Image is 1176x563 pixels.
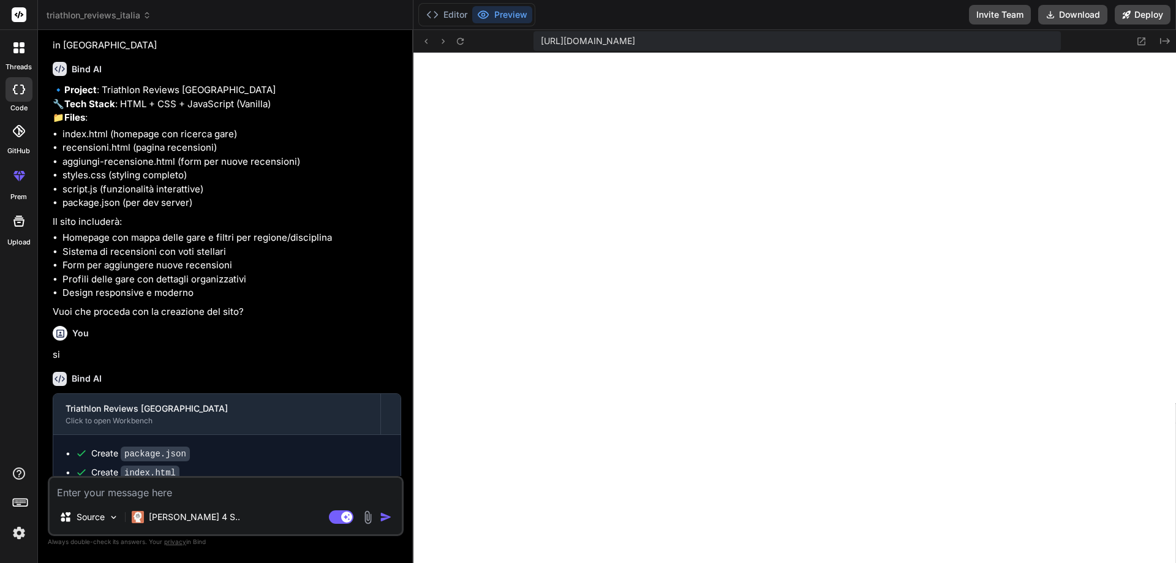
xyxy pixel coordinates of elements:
[62,245,401,259] li: Sistema di recensioni con voti stellari
[53,215,401,229] p: Il sito includerà:
[64,98,115,110] strong: Tech Stack
[149,511,240,523] p: [PERSON_NAME] 4 S..
[48,536,404,548] p: Always double-check its answers. Your in Bind
[62,155,401,169] li: aggiungi-recensione.html (form per nuove recensioni)
[66,416,368,426] div: Click to open Workbench
[47,9,151,21] span: triathlon_reviews_italia
[164,538,186,545] span: privacy
[541,35,635,47] span: [URL][DOMAIN_NAME]
[64,84,97,96] strong: Project
[9,523,29,543] img: settings
[62,168,401,183] li: styles.css (styling completo)
[121,447,190,461] code: package.json
[380,511,392,523] img: icon
[62,286,401,300] li: Design responsive e moderno
[108,512,119,523] img: Pick Models
[10,103,28,113] label: code
[53,305,401,319] p: Vuoi che proceda con la creazione del sito?
[72,327,89,339] h6: You
[1038,5,1107,25] button: Download
[62,183,401,197] li: script.js (funzionalità interattive)
[1115,5,1170,25] button: Deploy
[91,466,179,479] div: Create
[66,402,368,415] div: Triathlon Reviews [GEOGRAPHIC_DATA]
[413,53,1176,563] iframe: Preview
[421,6,472,23] button: Editor
[64,111,85,123] strong: Files
[53,83,401,125] p: 🔹 : Triathlon Reviews [GEOGRAPHIC_DATA] 🔧 : HTML + CSS + JavaScript (Vanilla) 📁 :
[121,466,179,480] code: index.html
[62,231,401,245] li: Homepage con mappa delle gare e filtri per regione/disciplina
[472,6,532,23] button: Preview
[62,259,401,273] li: Form per aggiungere nuove recensioni
[7,146,30,156] label: GitHub
[72,372,102,385] h6: Bind AI
[361,510,375,524] img: attachment
[53,394,380,434] button: Triathlon Reviews [GEOGRAPHIC_DATA]Click to open Workbench
[10,192,27,202] label: prem
[132,511,144,523] img: Claude 4 Sonnet
[77,511,105,523] p: Source
[62,141,401,155] li: recensioni.html (pagina recensioni)
[62,273,401,287] li: Profili delle gare con dettagli organizzativi
[6,62,32,72] label: threads
[62,196,401,210] li: package.json (per dev server)
[7,237,31,247] label: Upload
[62,127,401,142] li: index.html (homepage con ricerca gare)
[969,5,1031,25] button: Invite Team
[72,63,102,75] h6: Bind AI
[91,447,190,460] div: Create
[53,348,401,362] p: si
